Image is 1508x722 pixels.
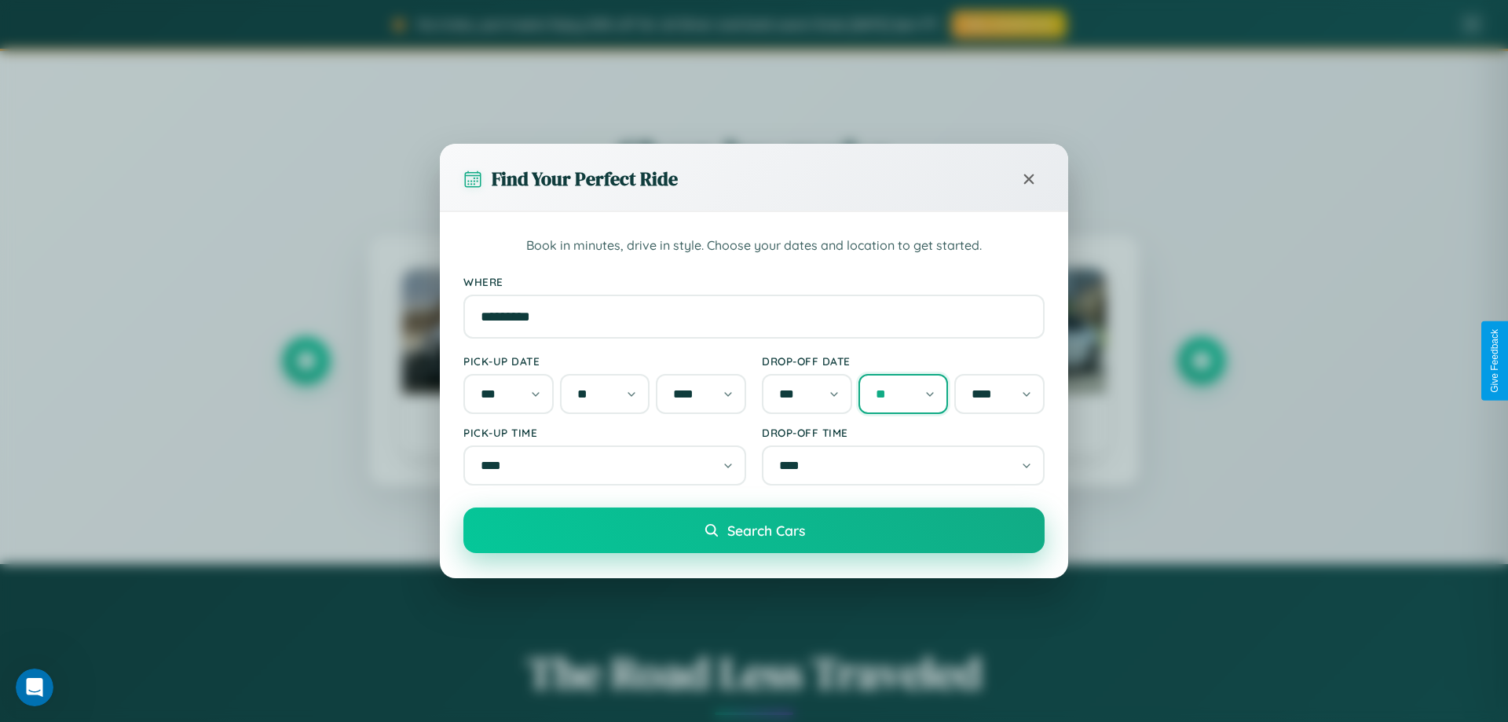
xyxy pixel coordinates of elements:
label: Pick-up Time [463,426,746,439]
span: Search Cars [727,522,805,539]
h3: Find Your Perfect Ride [492,166,678,192]
button: Search Cars [463,508,1045,553]
label: Where [463,275,1045,288]
label: Drop-off Time [762,426,1045,439]
label: Pick-up Date [463,354,746,368]
p: Book in minutes, drive in style. Choose your dates and location to get started. [463,236,1045,256]
label: Drop-off Date [762,354,1045,368]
